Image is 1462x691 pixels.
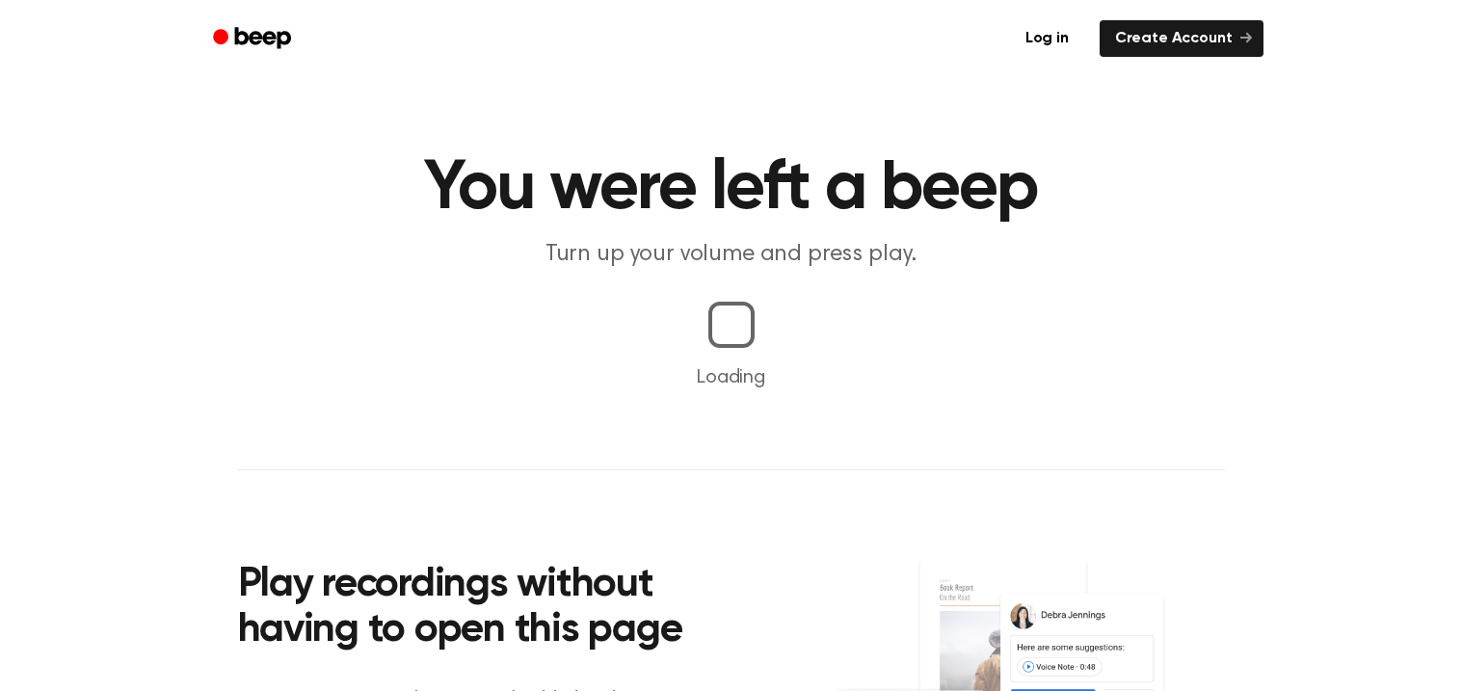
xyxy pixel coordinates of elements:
h1: You were left a beep [238,154,1225,224]
a: Beep [199,20,308,58]
p: Turn up your volume and press play. [361,239,1102,271]
a: Log in [1006,16,1088,61]
a: Create Account [1100,20,1263,57]
h2: Play recordings without having to open this page [238,563,758,654]
p: Loading [23,363,1439,392]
